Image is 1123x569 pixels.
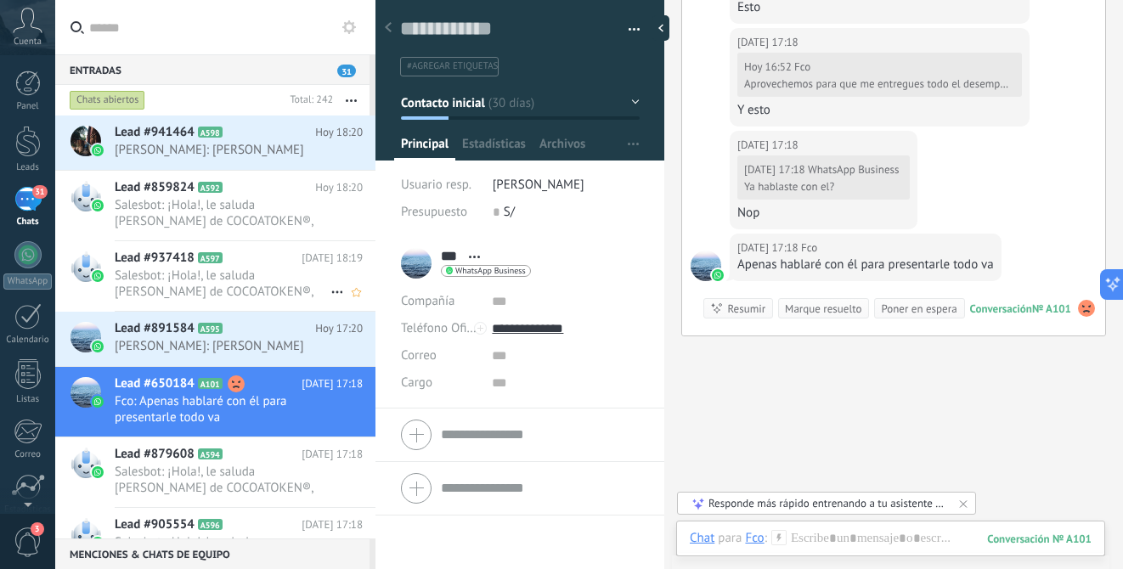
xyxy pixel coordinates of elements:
[3,335,53,346] div: Calendario
[198,182,223,193] span: A592
[32,185,47,199] span: 31
[198,448,223,459] span: A594
[115,197,330,229] span: Salesbot: ¡Hola!, le saluda [PERSON_NAME] de COCOATOKEN®, será un placer compartirle la informaci...
[14,37,42,48] span: Cuenta
[55,54,370,85] div: Entradas
[302,446,363,463] span: [DATE] 17:18
[115,268,330,300] span: Salesbot: ¡Hola!, le saluda [PERSON_NAME] de COCOATOKEN®, será un placer compartirle la informaci...
[92,270,104,282] img: waba.svg
[55,538,370,569] div: Menciones & Chats de equipo
[808,162,900,177] span: WhatsApp Business
[455,267,526,275] span: WhatsApp Business
[691,251,721,281] span: Fco
[462,136,526,161] span: Estadísticas
[401,315,479,342] button: Teléfono Oficina
[401,342,437,369] button: Correo
[652,15,669,41] div: Ocultar
[3,101,53,112] div: Panel
[718,530,742,547] span: para
[744,60,794,74] div: Hoy 16:52
[987,532,1092,546] div: 101
[315,124,363,141] span: Hoy 18:20
[115,375,195,392] span: Lead #650184
[198,252,223,263] span: A597
[115,142,330,158] span: [PERSON_NAME]: [PERSON_NAME]
[493,177,584,193] span: [PERSON_NAME]
[92,466,104,478] img: waba.svg
[737,256,994,273] div: Apenas hablaré con él para presentarle todo va
[737,239,801,256] div: [DATE] 17:18
[115,338,330,354] span: [PERSON_NAME]: [PERSON_NAME]
[401,347,437,363] span: Correo
[401,320,489,336] span: Teléfono Oficina
[785,301,861,317] div: Marque resuelto
[970,301,1032,316] div: Conversación
[401,376,432,389] span: Cargo
[727,301,765,317] div: Resumir
[737,205,910,222] div: Nop
[744,77,1011,91] div: Aprovechemos para que me entregues todo el desempeño que has tenido como setter también porfa
[92,341,104,352] img: waba.svg
[737,34,801,51] div: [DATE] 17:18
[737,102,1022,119] div: Y esto
[302,250,363,267] span: [DATE] 18:19
[115,446,195,463] span: Lead #879608
[55,312,375,366] a: Lead #891584 A595 Hoy 17:20 [PERSON_NAME]: [PERSON_NAME]
[401,172,480,199] div: Usuario resp.
[115,516,195,533] span: Lead #905554
[115,464,330,496] span: Salesbot: ¡Hola!, le saluda [PERSON_NAME] de COCOATOKEN®, será un placer compartirle la informaci...
[881,301,957,317] div: Poner en espera
[70,90,145,110] div: Chats abiertos
[401,199,480,226] div: Presupuesto
[801,239,817,256] span: Fco
[115,179,195,196] span: Lead #859824
[115,393,330,425] span: Fco: Apenas hablaré con él para presentarle todo va
[337,65,356,77] span: 31
[3,217,53,228] div: Chats
[315,320,363,337] span: Hoy 17:20
[92,396,104,408] img: waba.svg
[712,269,724,281] img: waba.svg
[765,530,767,547] span: :
[55,115,375,170] a: Lead #941464 A598 Hoy 18:20 [PERSON_NAME]: [PERSON_NAME]
[744,180,899,194] div: Ya hablaste con el?
[407,60,498,72] span: #agregar etiquetas
[737,137,801,154] div: [DATE] 17:18
[3,449,53,460] div: Correo
[745,530,764,545] div: Fco
[92,200,104,211] img: waba.svg
[504,204,515,220] span: S/
[302,516,363,533] span: [DATE] 17:18
[315,179,363,196] span: Hoy 18:20
[539,136,585,161] span: Archivos
[115,250,195,267] span: Lead #937418
[302,375,363,392] span: [DATE] 17:18
[401,369,479,397] div: Cargo
[1032,301,1071,316] div: № A101
[55,171,375,240] a: Lead #859824 A592 Hoy 18:20 Salesbot: ¡Hola!, le saluda [PERSON_NAME] de COCOATOKEN®, será un pla...
[198,378,223,389] span: A101
[92,144,104,156] img: waba.svg
[198,519,223,530] span: A596
[401,204,467,220] span: Presupuesto
[401,177,471,193] span: Usuario resp.
[55,367,375,437] a: Lead #650184 A101 [DATE] 17:18 Fco: Apenas hablaré con él para presentarle todo va
[55,437,375,507] a: Lead #879608 A594 [DATE] 17:18 Salesbot: ¡Hola!, le saluda [PERSON_NAME] de COCOATOKEN®, será un ...
[92,537,104,549] img: waba.svg
[3,273,52,290] div: WhatsApp
[3,162,53,173] div: Leads
[794,59,810,74] span: Fco
[115,534,330,566] span: Salesbot: ¡Hola!, le saluda [PERSON_NAME] de COCOATOKEN®, será un placer compartirle la informaci...
[744,163,808,177] div: [DATE] 17:18
[55,241,375,311] a: Lead #937418 A597 [DATE] 18:19 Salesbot: ¡Hola!, le saluda [PERSON_NAME] de COCOATOKEN®, será un ...
[198,323,223,334] span: A595
[31,522,44,536] span: 3
[708,496,946,510] div: Responde más rápido entrenando a tu asistente AI con tus fuentes de datos
[401,136,449,161] span: Principal
[401,288,479,315] div: Compañía
[115,320,195,337] span: Lead #891584
[198,127,223,138] span: A598
[115,124,195,141] span: Lead #941464
[283,92,333,109] div: Total: 242
[3,394,53,405] div: Listas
